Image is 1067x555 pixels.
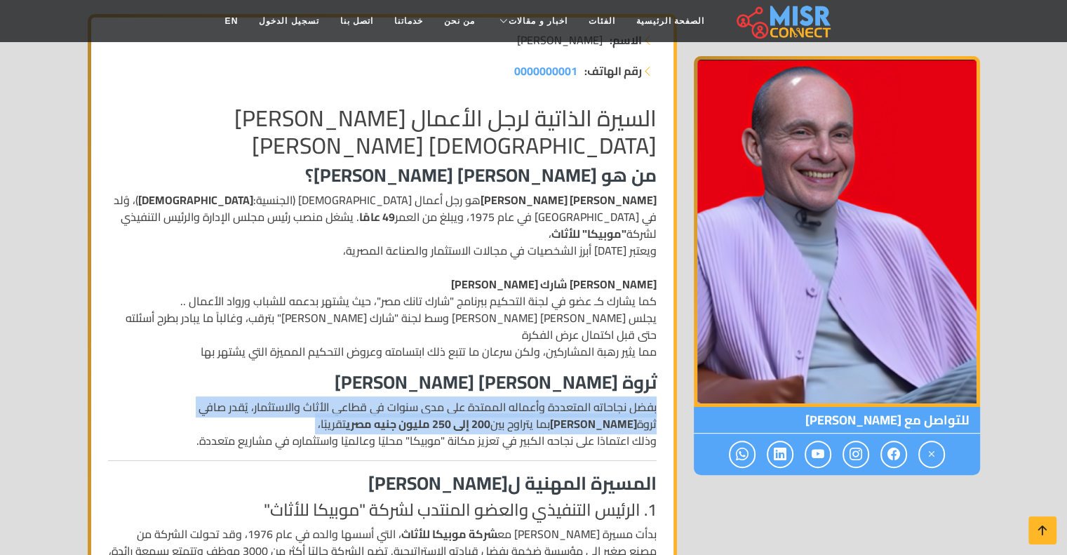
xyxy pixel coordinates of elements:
strong: "موبيكا" للأثاث [551,223,626,244]
h2: السيرة الذاتية لرجل الأعمال [PERSON_NAME][DEMOGRAPHIC_DATA] [PERSON_NAME] [108,105,657,159]
h4: 1. الرئيس التنفيذي والعضو المنتدب لشركة "موبيكا للأثاث" [108,500,657,521]
p: هو رجل أعمال [DEMOGRAPHIC_DATA] (الجنسية: )، وُلد في [GEOGRAPHIC_DATA] في عام 1975، ويبلغ من العم... [108,192,657,360]
strong: [PERSON_NAME] [550,413,637,434]
h3: ثروة [PERSON_NAME] [PERSON_NAME] [108,371,657,393]
span: اخبار و مقالات [509,15,568,27]
a: 0000000001 [514,62,577,79]
strong: [DEMOGRAPHIC_DATA] [138,189,253,210]
p: بفضل نجاحاته المتعددة وأعماله الممتدة على مدى سنوات في قطاعي الأثاث والاستثمار، يُقدر صافي ثروة ب... [108,399,657,449]
a: اتصل بنا [330,8,384,34]
img: محمد فاروق [694,56,980,407]
strong: 200 إلى 250 مليون جنيه مصري [346,413,490,434]
a: تسجيل الدخول [248,8,329,34]
strong: [PERSON_NAME] شارك [PERSON_NAME] [451,274,657,295]
a: الصفحة الرئيسية [626,8,715,34]
a: من نحن [434,8,485,34]
strong: شركة موبيكا للأثاث [401,523,497,544]
h3: من هو [PERSON_NAME] [PERSON_NAME]؟ [108,164,657,186]
strong: رقم الهاتف: [584,62,642,79]
strong: 49 عامًا [359,206,395,227]
a: خدماتنا [384,8,434,34]
strong: [PERSON_NAME] [PERSON_NAME] [481,189,657,210]
a: الفئات [578,8,626,34]
a: اخبار و مقالات [485,8,578,34]
img: main.misr_connect [737,4,831,39]
a: EN [215,8,249,34]
span: للتواصل مع [PERSON_NAME] [694,407,980,434]
h3: المسيرة المهنية ل[PERSON_NAME] [108,472,657,494]
span: 0000000001 [514,60,577,81]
